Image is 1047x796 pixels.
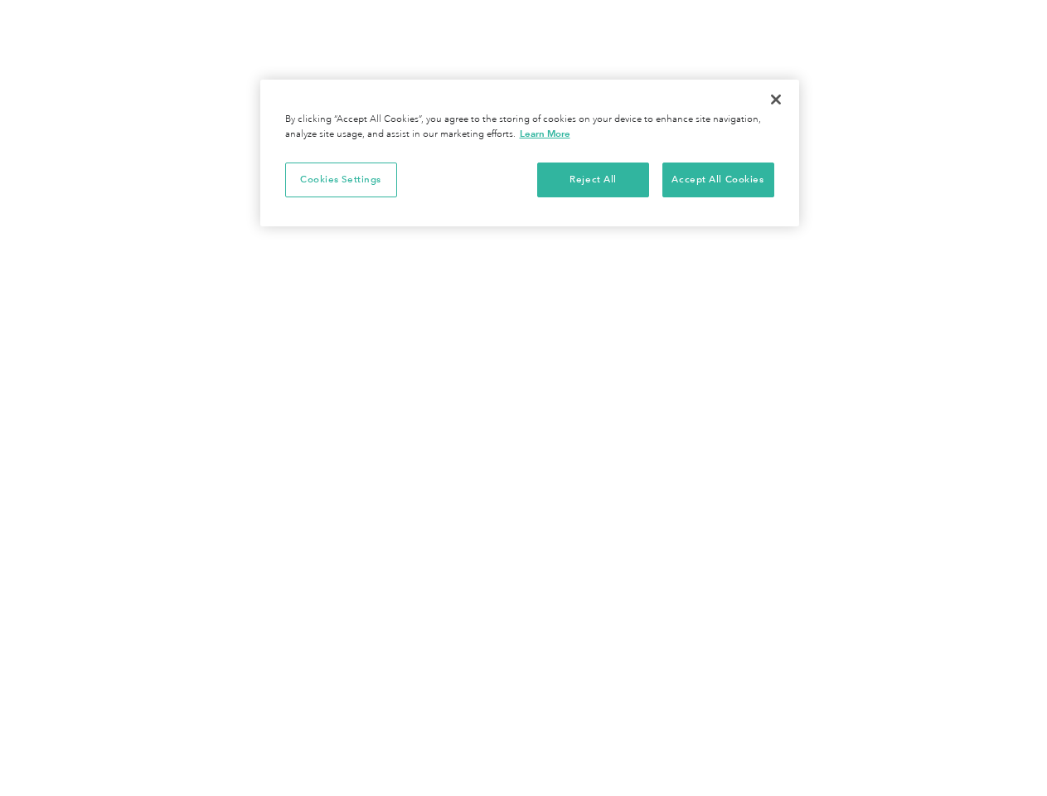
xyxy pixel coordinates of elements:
button: Close [758,81,794,118]
div: By clicking “Accept All Cookies”, you agree to the storing of cookies on your device to enhance s... [285,113,774,142]
button: Reject All [537,163,649,197]
button: Accept All Cookies [662,163,774,197]
a: More information about your privacy, opens in a new tab [520,128,570,139]
button: Cookies Settings [285,163,397,197]
div: Privacy [260,80,799,226]
div: Cookie banner [260,80,799,226]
